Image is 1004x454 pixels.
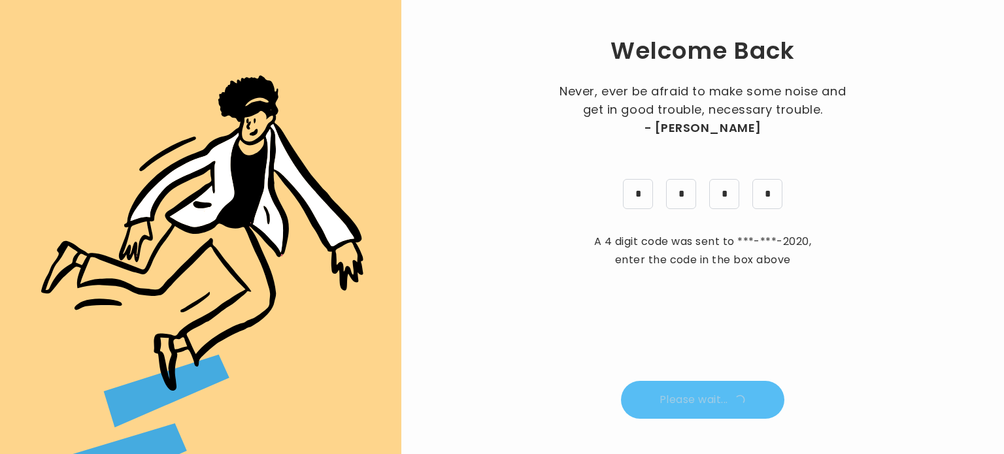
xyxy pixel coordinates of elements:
p: Never, ever be afraid to make some noise and get in good trouble, necessary trouble. [556,82,850,137]
h1: Welcome Back [611,35,795,67]
input: pin [709,179,739,209]
button: Please wait... [621,381,784,419]
span: - [PERSON_NAME] [644,119,761,137]
input: pin [623,179,653,209]
input: pin [666,179,696,209]
p: A 4 digit code was sent to , enter the code in the box above [588,233,817,269]
input: pin [752,179,782,209]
